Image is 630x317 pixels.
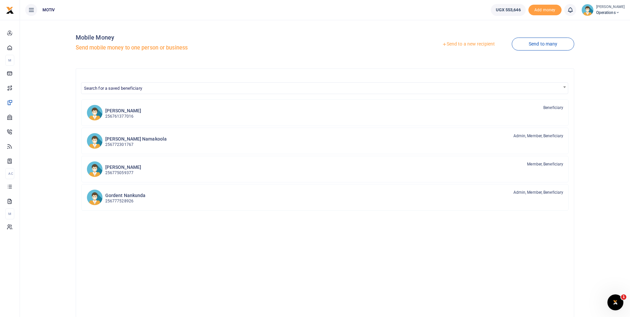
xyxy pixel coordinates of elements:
[596,4,625,10] small: [PERSON_NAME]
[491,4,526,16] a: UGX 553,646
[40,7,58,13] span: MOTIV
[543,105,563,111] span: Beneficiary
[81,99,569,126] a: DN [PERSON_NAME] 256761377016 Beneficiary
[425,38,512,50] a: Send to a new recipient
[496,7,521,13] span: UGX 553,646
[105,108,141,114] h6: [PERSON_NAME]
[76,45,322,51] h5: Send mobile money to one person or business
[621,294,626,300] span: 1
[105,193,146,198] h6: Gordent Nankunda
[105,142,167,148] p: 256772301767
[6,7,14,12] a: logo-small logo-large logo-large
[488,4,528,16] li: Wallet ballance
[105,113,141,120] p: 256761377016
[607,294,623,310] iframe: Intercom live chat
[84,86,142,91] span: Search for a saved beneficiary
[596,10,625,16] span: Operations
[105,136,167,142] h6: [PERSON_NAME] Namakoola
[105,198,146,204] p: 256777528926
[105,164,141,170] h6: [PERSON_NAME]
[87,189,103,205] img: GN
[582,4,593,16] img: profile-user
[81,128,569,154] a: JN [PERSON_NAME] Namakoola 256772301767 Admin, Member, Beneficiary
[513,189,564,195] span: Admin, Member, Beneficiary
[87,105,103,121] img: DN
[105,170,141,176] p: 256775059377
[5,55,14,66] li: M
[527,161,563,167] span: Member, Beneficiary
[513,133,564,139] span: Admin, Member, Beneficiary
[528,5,562,16] li: Toup your wallet
[582,4,625,16] a: profile-user [PERSON_NAME] Operations
[87,161,103,177] img: DK
[81,83,568,93] span: Search for a saved beneficiary
[5,208,14,219] li: M
[5,168,14,179] li: Ac
[81,184,569,211] a: GN Gordent Nankunda 256777528926 Admin, Member, Beneficiary
[528,5,562,16] span: Add money
[81,82,569,94] span: Search for a saved beneficiary
[87,133,103,149] img: JN
[528,7,562,12] a: Add money
[6,6,14,14] img: logo-small
[81,156,569,182] a: DK [PERSON_NAME] 256775059377 Member, Beneficiary
[512,38,574,51] a: Send to many
[76,34,322,41] h4: Mobile Money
